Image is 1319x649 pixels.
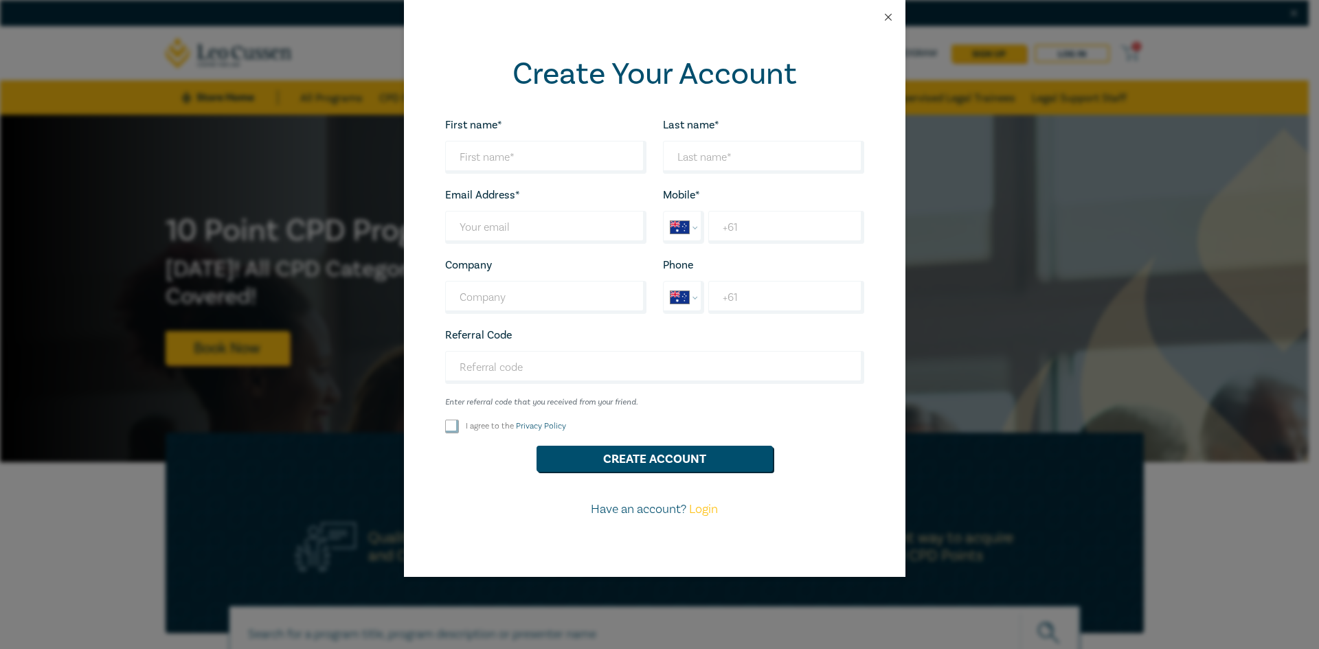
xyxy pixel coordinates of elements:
[445,398,864,407] small: Enter referral code that you received from your friend.
[445,119,502,131] label: First name*
[466,420,566,432] label: I agree to the
[689,501,718,517] a: Login
[445,56,864,92] h2: Create Your Account
[445,141,646,174] input: First name*
[663,119,719,131] label: Last name*
[445,211,646,244] input: Your email
[445,351,864,384] input: Referral code
[663,259,693,271] label: Phone
[445,189,520,201] label: Email Address*
[516,421,566,431] a: Privacy Policy
[437,501,872,519] p: Have an account?
[663,189,700,201] label: Mobile*
[445,281,646,314] input: Company
[537,446,773,472] button: Create Account
[882,11,894,23] button: Close
[663,141,864,174] input: Last name*
[445,259,492,271] label: Company
[445,329,512,341] label: Referral Code
[708,211,864,244] input: Enter Mobile number
[708,281,864,314] input: Enter phone number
